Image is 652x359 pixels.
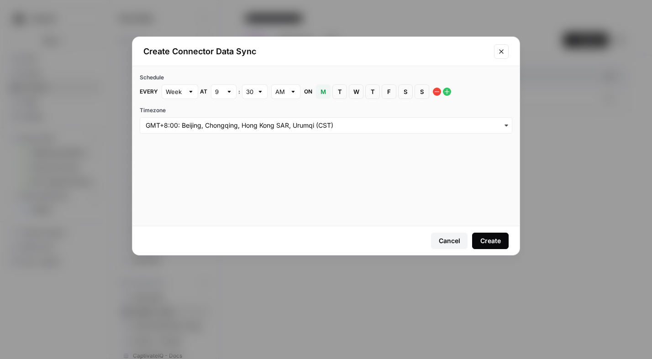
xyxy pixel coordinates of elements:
[166,87,184,96] input: Week
[370,87,375,96] span: T
[246,87,253,96] input: 30
[143,45,489,58] h2: Create Connector Data Sync
[200,88,207,96] span: at
[337,87,342,96] span: T
[439,236,460,245] div: Cancel
[398,84,413,99] button: S
[386,87,392,96] span: F
[316,84,331,99] button: M
[431,233,468,249] button: Cancel
[382,84,396,99] button: F
[146,121,506,130] input: GMT+8:00: Beijing, Chongqing, Hong Kong SAR, Urumqi (CST)
[415,84,429,99] button: S
[304,88,312,96] span: on
[365,84,380,99] button: T
[480,236,501,245] div: Create
[140,88,158,96] span: Every
[353,87,359,96] span: W
[494,44,509,59] button: Close modal
[419,87,425,96] span: S
[332,84,347,99] button: T
[215,87,222,96] input: 9
[403,87,408,96] span: S
[349,84,363,99] button: W
[275,87,286,96] input: AM
[140,106,512,114] label: Timezone
[238,88,240,96] span: :
[140,73,512,82] div: Schedule
[472,233,509,249] button: Create
[321,87,326,96] span: M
